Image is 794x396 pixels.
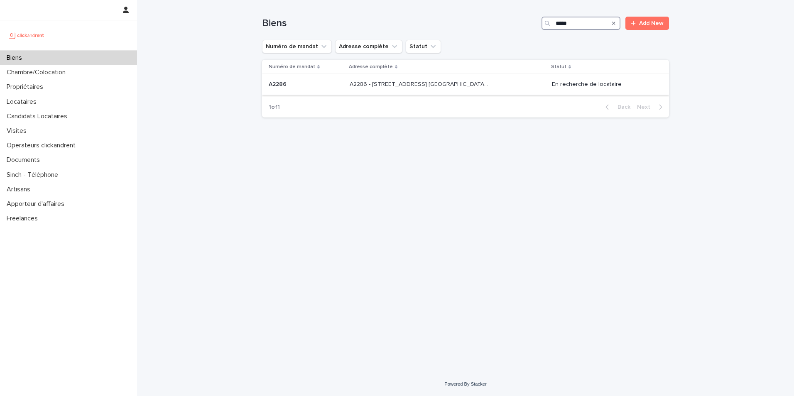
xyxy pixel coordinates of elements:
[542,17,620,30] input: Search
[262,74,669,95] tr: A2286A2286 A2286 - [STREET_ADDRESS] [GEOGRAPHIC_DATA], [GEOGRAPHIC_DATA] 93600A2286 - [STREET_ADD...
[634,103,669,111] button: Next
[613,104,630,110] span: Back
[262,40,332,53] button: Numéro de mandat
[3,156,47,164] p: Documents
[551,62,566,71] p: Statut
[444,381,486,386] a: Powered By Stacker
[269,62,315,71] p: Numéro de mandat
[3,83,50,91] p: Propriétaires
[3,98,43,106] p: Locataires
[349,62,393,71] p: Adresse complète
[3,54,29,62] p: Biens
[599,103,634,111] button: Back
[3,112,74,120] p: Candidats Locataires
[3,200,71,208] p: Apporteur d'affaires
[639,20,664,26] span: Add New
[637,104,655,110] span: Next
[406,40,441,53] button: Statut
[552,81,656,88] p: En recherche de locataire
[3,68,72,76] p: Chambre/Colocation
[3,142,82,149] p: Operateurs clickandrent
[335,40,402,53] button: Adresse complète
[350,79,490,88] p: A2286 - 5 allée du Dr. Schalow, Aulnay-sous-Bois 93600
[3,215,44,222] p: Freelances
[269,79,288,88] p: A2286
[262,17,538,29] h1: Biens
[262,97,287,117] p: 1 of 1
[3,171,65,179] p: Sinch - Téléphone
[7,27,47,44] img: UCB0brd3T0yccxBKYDjQ
[3,127,33,135] p: Visites
[3,186,37,193] p: Artisans
[625,17,669,30] a: Add New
